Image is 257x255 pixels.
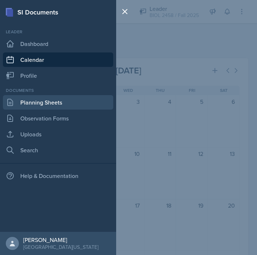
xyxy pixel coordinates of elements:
div: Help & Documentation [3,169,113,183]
a: Dashboard [3,37,113,51]
a: Calendar [3,52,113,67]
div: Leader [3,29,113,35]
a: Observation Forms [3,111,113,126]
a: Planning Sheets [3,95,113,110]
div: [GEOGRAPHIC_DATA][US_STATE] [23,243,98,251]
a: Profile [3,68,113,83]
a: Search [3,143,113,157]
a: Uploads [3,127,113,141]
div: Documents [3,87,113,94]
div: [PERSON_NAME] [23,236,98,243]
